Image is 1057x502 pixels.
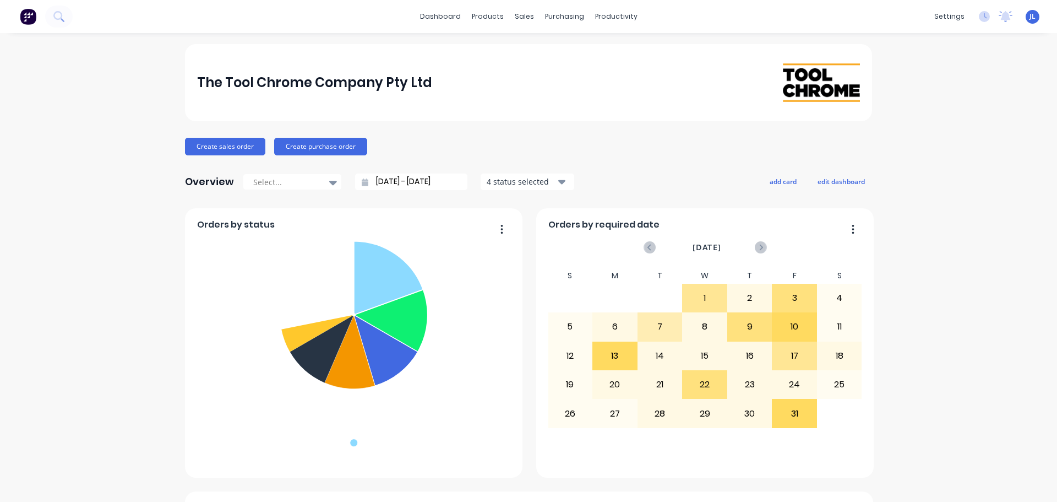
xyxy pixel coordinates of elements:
div: 30 [728,400,772,427]
div: 6 [593,313,637,341]
div: 25 [818,371,862,398]
div: F [772,268,817,284]
div: 12 [548,342,592,370]
button: add card [762,174,804,188]
div: products [466,8,509,25]
div: 9 [728,313,772,341]
button: 4 status selected [481,174,574,190]
div: 11 [818,313,862,341]
div: productivity [590,8,643,25]
a: dashboard [415,8,466,25]
div: 4 status selected [487,176,556,187]
button: edit dashboard [810,174,872,188]
div: T [727,268,772,284]
div: 1 [683,284,727,312]
span: [DATE] [693,241,721,253]
div: 22 [683,371,727,398]
div: settings [929,8,970,25]
div: 15 [683,342,727,370]
button: Create sales order [185,138,265,155]
div: 18 [818,342,862,370]
img: Factory [20,8,36,25]
div: 20 [593,371,637,398]
div: 28 [638,400,682,427]
div: 26 [548,400,592,427]
div: 23 [728,371,772,398]
div: 7 [638,313,682,341]
div: W [682,268,727,284]
div: 27 [593,400,637,427]
div: Overview [185,171,234,193]
div: 13 [593,342,637,370]
div: 2 [728,284,772,312]
img: The Tool Chrome Company Pty Ltd [783,63,860,102]
button: Create purchase order [274,138,367,155]
div: 8 [683,313,727,341]
span: Orders by required date [548,218,660,231]
div: 24 [772,371,816,398]
div: The Tool Chrome Company Pty Ltd [197,72,432,94]
div: 14 [638,342,682,370]
div: 3 [772,284,816,312]
div: 5 [548,313,592,341]
div: M [592,268,638,284]
div: 10 [772,313,816,341]
div: T [638,268,683,284]
div: 31 [772,400,816,427]
div: 4 [818,284,862,312]
div: 19 [548,371,592,398]
div: sales [509,8,540,25]
div: S [817,268,862,284]
div: 16 [728,342,772,370]
span: Orders by status [197,218,275,231]
span: JL [1029,12,1036,21]
div: S [548,268,593,284]
div: 29 [683,400,727,427]
div: purchasing [540,8,590,25]
div: 21 [638,371,682,398]
div: 17 [772,342,816,370]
